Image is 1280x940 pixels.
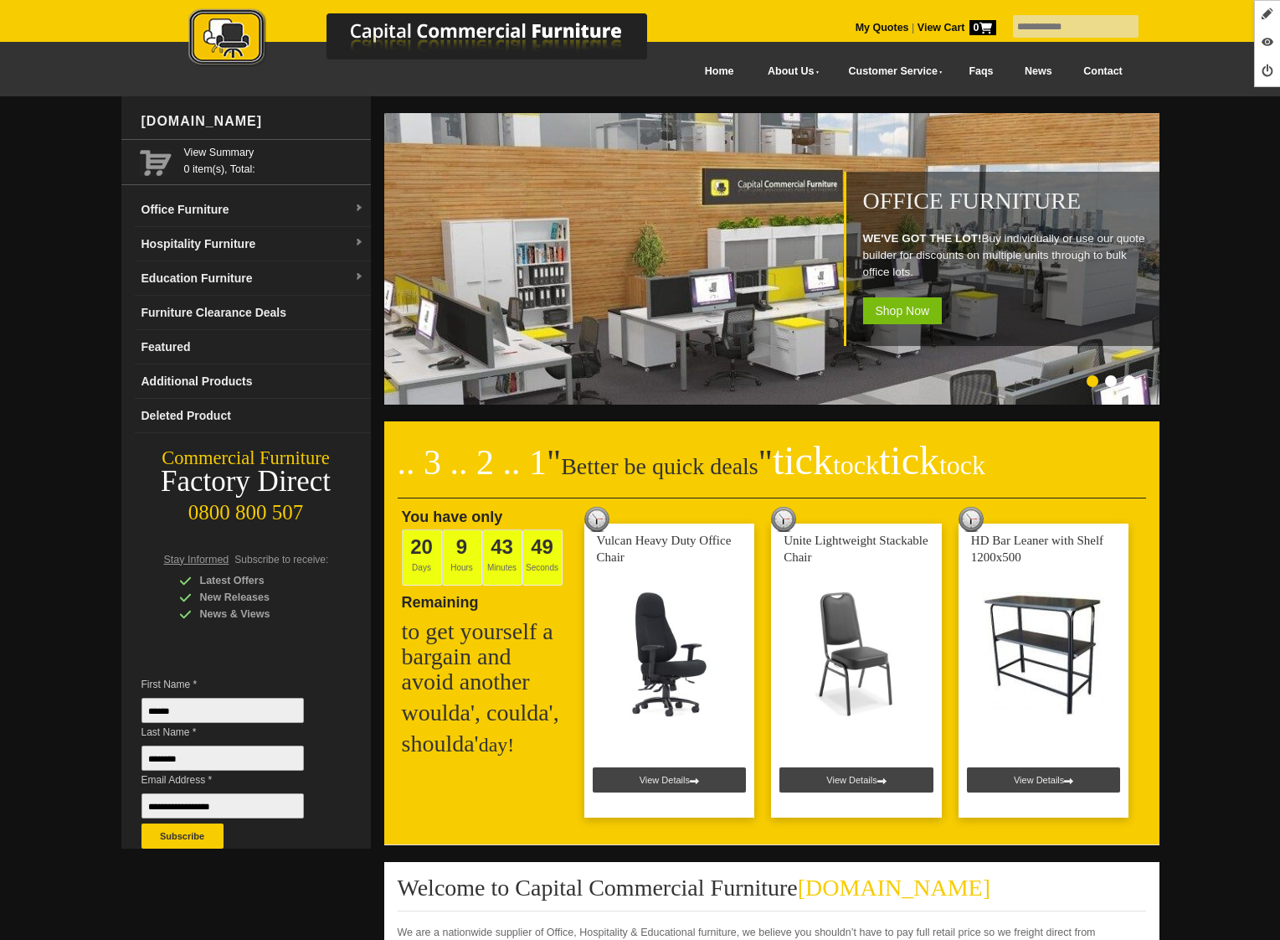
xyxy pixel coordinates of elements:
span: You have only [402,509,503,525]
span: tock [833,450,879,480]
h2: shoulda' [402,731,569,757]
span: Hours [442,529,482,586]
span: 43 [491,535,513,558]
span: .. 3 .. 2 .. 1 [398,443,547,482]
a: Hospitality Furnituredropdown [135,227,371,261]
span: " [758,443,985,482]
span: Email Address * [141,772,329,788]
div: Commercial Furniture [121,447,371,470]
input: First Name * [141,698,304,723]
span: 9 [456,535,467,558]
a: View Cart0 [914,22,995,34]
img: Capital Commercial Furniture Logo [142,8,728,70]
li: Page dot 2 [1105,375,1117,387]
span: Minutes [482,529,522,586]
span: First Name * [141,676,329,693]
span: [DOMAIN_NAME] [798,875,990,901]
span: Last Name * [141,724,329,741]
strong: WE'VE GOT THE LOT! [863,232,982,245]
a: Office Furniture WE'VE GOT THE LOT!Buy individually or use our quote builder for discounts on mul... [384,395,1163,407]
li: Page dot 3 [1123,375,1135,387]
strong: View Cart [918,22,996,34]
span: 0 item(s), Total: [184,144,364,175]
input: Email Address * [141,793,304,819]
img: Office Furniture [384,113,1163,405]
a: Education Furnituredropdown [135,261,371,296]
img: dropdown [354,238,364,248]
a: Furniture Clearance Deals [135,296,371,330]
span: Subscribe to receive: [234,554,328,566]
span: tock [939,450,985,480]
h2: Better be quick deals [398,448,1146,498]
div: News & Views [179,606,338,622]
a: Office Furnituredropdown [135,193,371,227]
a: Contact [1067,53,1138,90]
span: Remaining [402,587,479,611]
h1: Office Furniture [863,189,1151,214]
img: dropdown [354,204,364,214]
a: Customer Service [830,53,953,90]
a: View Summary [184,144,364,161]
div: Latest Offers [179,572,338,589]
div: Factory Direct [121,470,371,493]
img: tick tock deal clock [771,507,796,532]
h2: to get yourself a bargain and avoid another [402,619,569,695]
img: tick tock deal clock [584,507,609,532]
a: Featured [135,330,371,364]
a: About Us [749,53,830,90]
span: Days [402,529,442,586]
a: Deleted Product [135,399,371,433]
li: Page dot 1 [1087,375,1098,387]
a: Faqs [954,53,1010,90]
a: Capital Commercial Furniture Logo [142,8,728,75]
span: 0 [969,20,996,35]
span: tick tick [773,438,985,483]
input: Last Name * [141,746,304,771]
div: 0800 800 507 [121,493,371,524]
button: Subscribe [141,824,224,849]
h2: Welcome to Capital Commercial Furniture [398,875,1146,912]
a: Additional Products [135,364,371,399]
h2: woulda', coulda', [402,700,569,726]
span: 49 [531,535,553,558]
a: My Quotes [856,22,909,34]
p: Buy individually or use our quote builder for discounts on multiple units through to bulk office ... [863,230,1151,281]
span: Stay Informed [164,554,229,566]
a: News [1009,53,1067,90]
img: dropdown [354,272,364,282]
span: Seconds [522,529,563,586]
span: 20 [410,535,433,558]
span: day! [479,734,515,756]
span: " [547,443,561,482]
img: tick tock deal clock [959,507,984,532]
span: Shop Now [863,297,943,324]
div: New Releases [179,589,338,606]
div: [DOMAIN_NAME] [135,96,371,147]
